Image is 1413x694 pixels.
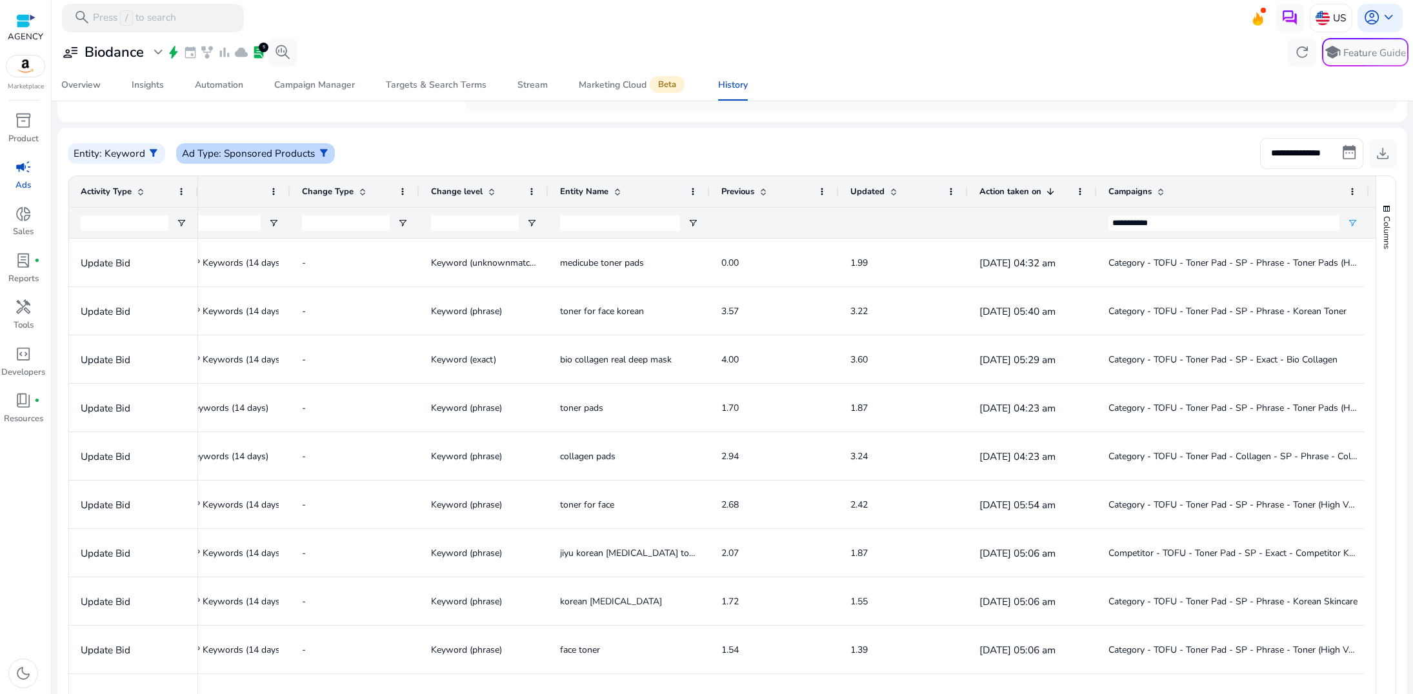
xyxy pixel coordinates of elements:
[1108,402,1381,414] span: Category - TOFU - Toner Pad - SP - Phrase - Toner Pads (High Vol)
[302,186,354,197] span: Change Type
[431,215,519,231] input: Change level Filter Input
[81,346,186,373] p: Update Bid
[397,218,408,228] button: Open Filter Menu
[15,112,32,129] span: inventory_2
[274,81,355,90] div: Campaign Manager
[721,499,739,511] span: 2.68
[718,81,748,90] div: History
[81,215,168,231] input: Activity Type Filter Input
[721,402,739,414] span: 1.70
[8,133,39,146] p: Product
[252,45,266,59] span: lab_profile
[4,413,43,426] p: Resources
[560,215,680,231] input: Entity Name Filter Input
[219,146,315,161] p: : Sponsored Products
[217,45,232,59] span: bar_chart
[850,353,868,366] span: 3.60
[1322,38,1408,66] button: schoolFeature Guide
[81,491,186,518] p: Update Bid
[560,257,644,269] span: medicube toner pads
[560,499,614,511] span: toner for face
[979,547,1085,560] p: [DATE] 05:06 am
[74,146,99,161] p: Entity
[431,305,502,317] span: Keyword (phrase)
[81,186,132,197] span: Activity Type
[979,305,1085,318] p: [DATE] 05:40 am
[8,82,44,92] p: Marketplace
[81,298,186,324] p: Update Bid
[318,148,330,159] span: filter_alt
[81,588,186,615] p: Update Bid
[302,215,390,231] input: Change Type Filter Input
[302,499,306,511] span: -
[302,547,306,559] span: -
[1108,305,1347,317] span: Category - TOFU - Toner Pad - SP - Phrase - Korean Toner
[1288,38,1316,66] button: refresh
[560,595,662,608] span: korean [MEDICAL_DATA]
[721,595,739,608] span: 1.72
[99,146,145,161] p: : Keyword
[195,81,243,90] div: Automation
[979,402,1085,415] p: [DATE] 04:23 am
[1316,11,1330,25] img: us.svg
[721,450,739,462] span: 2.94
[176,218,186,228] button: Open Filter Menu
[721,186,754,197] span: Previous
[166,45,181,59] span: bolt
[526,218,537,228] button: Open Filter Menu
[850,644,868,656] span: 1.39
[1108,257,1381,269] span: Category - TOFU - Toner Pad - SP - Phrase - Toner Pads (High Vol)
[302,595,306,608] span: -
[61,81,101,90] div: Overview
[6,55,45,77] img: amazon.svg
[15,346,32,362] span: code_blocks
[1374,145,1391,162] span: download
[560,186,608,197] span: Entity Name
[13,226,34,239] p: Sales
[850,450,868,462] span: 3.24
[979,644,1085,657] p: [DATE] 05:06 am
[62,44,79,61] span: user_attributes
[850,257,868,269] span: 1.99
[132,81,164,90] div: Insights
[1108,644,1359,656] span: Category - TOFU - Toner Pad - SP - Phrase - Toner (High Vol)
[850,499,868,511] span: 2.42
[1363,9,1380,26] span: account_circle
[15,159,32,175] span: campaign
[8,273,39,286] p: Reports
[1108,595,1358,608] span: Category - TOFU - Toner Pad - SP - Phrase - Korean Skincare
[15,665,32,682] span: dark_mode
[850,186,885,197] span: Updated
[431,450,502,462] span: Keyword (phrase)
[34,398,40,404] span: fiber_manual_record
[850,595,868,608] span: 1.55
[15,392,32,409] span: book_4
[1108,353,1338,366] span: Category - TOFU - Toner Pad - SP - Exact - Bio Collagen
[688,218,698,228] button: Open Filter Menu
[15,252,32,269] span: lab_profile
[721,257,739,269] span: 0.00
[1108,450,1398,462] span: Category - TOFU - Toner Pad - Collagen - SP - Phrase - Collagen Toner
[1333,6,1346,29] p: US
[560,450,616,462] span: collagen pads
[850,305,868,317] span: 3.22
[1108,547,1384,559] span: Competitor - TOFU - Toner Pad - SP - Exact - Competitor Keywords
[15,206,32,223] span: donut_small
[1343,46,1406,60] p: Feature Guide
[721,353,739,366] span: 4.00
[431,257,555,269] span: Keyword (unknownmatchtype)
[560,644,600,656] span: face toner
[268,38,297,66] button: search_insights
[8,31,43,44] p: AGENCY
[979,257,1085,270] p: [DATE] 04:32 am
[302,402,306,414] span: -
[1,366,45,379] p: Developers
[850,547,868,559] span: 1.87
[579,79,687,91] div: Marketing Cloud
[1108,499,1359,511] span: Category - TOFU - Toner Pad - SP - Phrase - Toner (High Vol)
[1347,218,1358,228] button: Open Filter Menu
[850,402,868,414] span: 1.87
[183,45,197,59] span: event
[302,305,306,317] span: -
[182,146,219,161] p: Ad Type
